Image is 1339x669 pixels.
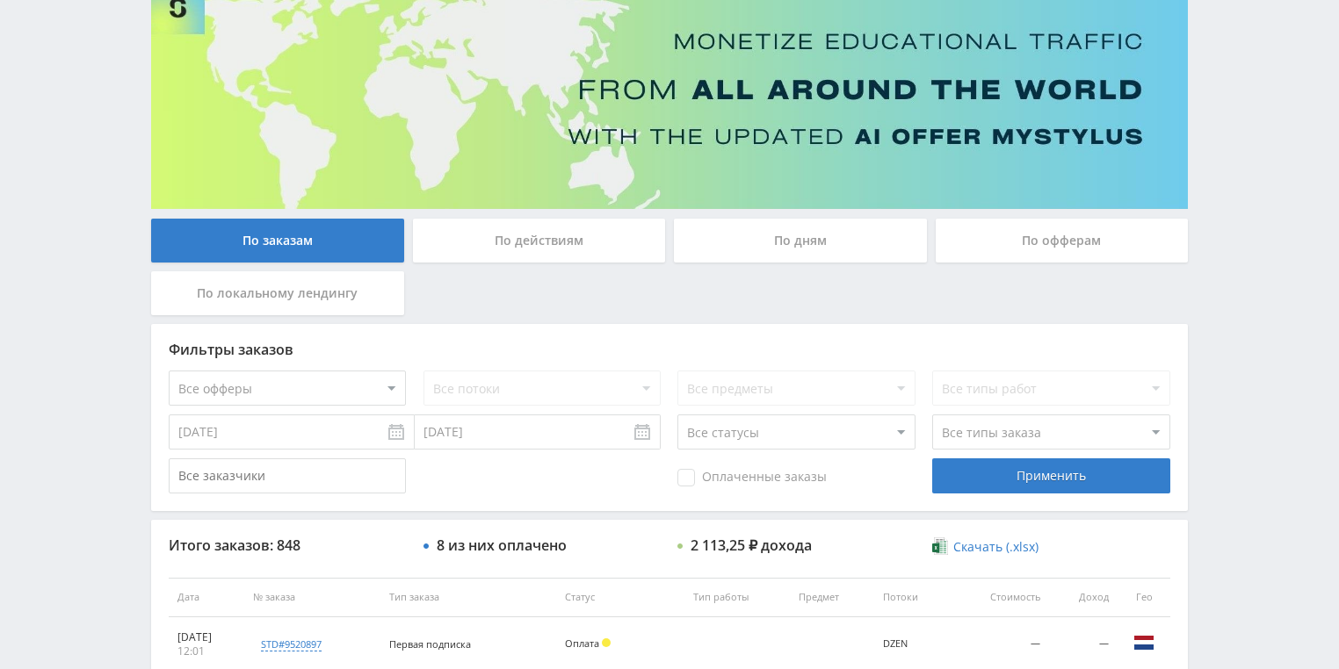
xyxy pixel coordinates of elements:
a: Скачать (.xlsx) [932,538,1038,556]
div: По заказам [151,219,404,263]
th: Предмет [790,578,874,617]
div: По дням [674,219,927,263]
th: Гео [1118,578,1170,617]
th: Дата [169,578,244,617]
div: По локальному лендингу [151,271,404,315]
div: Применить [932,458,1169,493]
div: Фильтры заказов [169,342,1170,357]
span: Холд [602,638,611,647]
span: Первая подписка [389,637,471,651]
img: nld.png [1133,632,1154,653]
img: xlsx [932,537,947,555]
th: Доход [1049,578,1118,617]
th: № заказа [244,578,380,617]
div: По действиям [413,219,666,263]
div: 8 из них оплачено [437,537,567,553]
div: По офферам [936,219,1189,263]
input: Все заказчики [169,458,406,493]
th: Статус [556,578,684,617]
span: Скачать (.xlsx) [953,540,1039,554]
div: DZEN [883,638,942,650]
th: Потоки [874,578,951,617]
div: std#9520897 [261,637,322,651]
div: 2 113,25 ₽ дохода [691,537,812,553]
th: Тип работы [684,578,790,617]
div: 12:01 [177,644,235,658]
span: Оплаченные заказы [677,469,827,486]
div: [DATE] [177,630,235,644]
th: Стоимость [951,578,1049,617]
div: Итого заказов: 848 [169,537,406,553]
span: Оплата [565,637,599,650]
th: Тип заказа [380,578,556,617]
